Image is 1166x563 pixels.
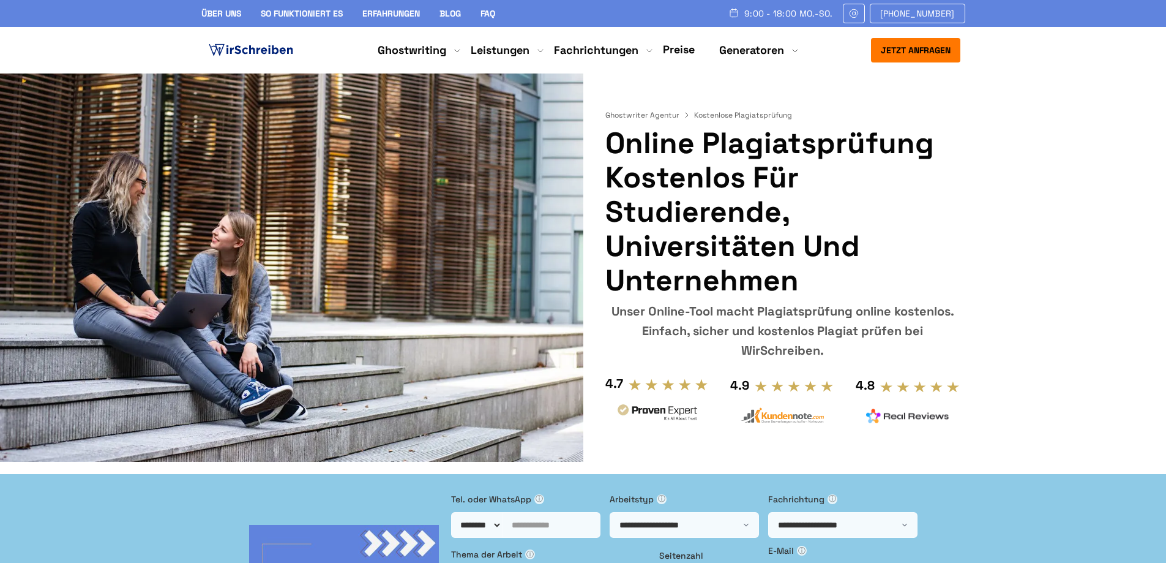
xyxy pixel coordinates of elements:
[206,41,296,59] img: logo ghostwriter-österreich
[719,43,784,58] a: Generatoren
[605,110,692,120] a: Ghostwriter Agentur
[880,380,960,394] img: stars
[628,378,708,391] img: stars
[610,493,759,506] label: Arbeitstyp
[451,493,600,506] label: Tel. oder WhatsApp
[605,374,623,393] div: 4.7
[870,4,965,23] a: [PHONE_NUMBER]
[534,494,544,504] span: ⓘ
[261,8,343,19] a: So funktioniert es
[451,548,650,561] label: Thema der Arbeit
[605,301,960,360] div: Unser Online-Tool macht Plagiatsprüfung online kostenlos. Einfach, sicher und kostenlos Plagiat p...
[866,409,949,423] img: realreviews
[754,380,834,393] img: stars
[616,402,699,425] img: provenexpert
[439,8,461,19] a: Blog
[797,546,807,556] span: ⓘ
[605,126,960,298] h1: Online Plagiatsprüfung kostenlos für Studierende, Universitäten und Unternehmen
[744,9,833,18] span: 9:00 - 18:00 Mo.-So.
[728,8,739,18] img: Schedule
[525,550,535,559] span: ⓘ
[362,8,420,19] a: Erfahrungen
[554,43,638,58] a: Fachrichtungen
[871,38,960,62] button: Jetzt anfragen
[828,494,837,504] span: ⓘ
[663,42,695,56] a: Preise
[471,43,529,58] a: Leistungen
[480,8,495,19] a: FAQ
[657,494,667,504] span: ⓘ
[848,9,859,18] img: Email
[741,407,824,424] img: kundennote
[768,544,917,557] label: E-Mail
[378,43,446,58] a: Ghostwriting
[768,493,917,506] label: Fachrichtung
[659,549,759,562] label: Seitenzahl
[856,376,875,395] div: 4.8
[201,8,241,19] a: Über uns
[694,110,792,120] span: Kostenlose Plagiatsprüfung
[730,376,749,395] div: 4.9
[880,9,955,18] span: [PHONE_NUMBER]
